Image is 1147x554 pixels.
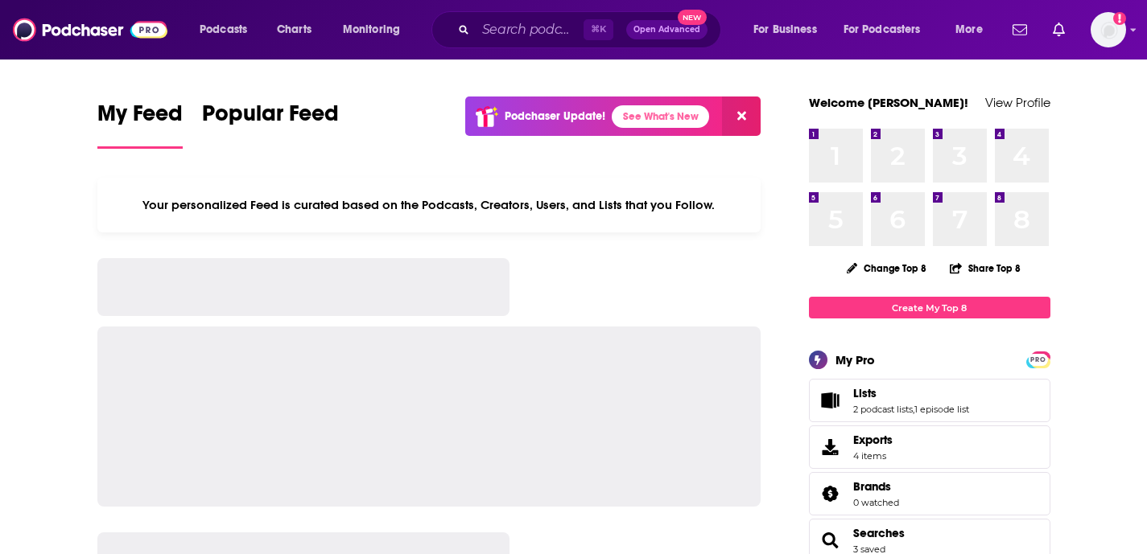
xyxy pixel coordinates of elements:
[944,17,1003,43] button: open menu
[97,100,183,137] span: My Feed
[1029,354,1048,366] span: PRO
[332,17,421,43] button: open menu
[200,18,247,41] span: Podcasts
[914,404,969,415] a: 1 episode list
[809,379,1050,422] span: Lists
[809,472,1050,515] span: Brands
[13,14,167,45] img: Podchaser - Follow, Share and Rate Podcasts
[202,100,339,137] span: Popular Feed
[853,404,913,415] a: 2 podcast lists
[476,17,584,43] input: Search podcasts, credits, & more...
[833,17,944,43] button: open menu
[633,26,700,34] span: Open Advanced
[853,433,893,447] span: Exports
[837,258,937,278] button: Change Top 8
[815,529,847,552] a: Searches
[913,404,914,415] span: ,
[678,10,707,25] span: New
[97,178,761,232] div: Your personalized Feed is curated based on the Podcasts, Creators, Users, and Lists that you Follow.
[1091,12,1126,47] span: Logged in as kindrieri
[505,109,605,123] p: Podchaser Update!
[202,100,339,149] a: Popular Feed
[815,436,847,458] span: Exports
[1006,16,1034,43] a: Show notifications dropdown
[853,497,899,508] a: 0 watched
[809,95,968,110] a: Welcome [PERSON_NAME]!
[853,386,877,400] span: Lists
[835,352,875,367] div: My Pro
[447,11,736,48] div: Search podcasts, credits, & more...
[277,18,312,41] span: Charts
[1091,12,1126,47] img: User Profile
[844,18,921,41] span: For Podcasters
[1029,353,1048,365] a: PRO
[985,95,1050,110] a: View Profile
[949,252,1021,284] button: Share Top 8
[1091,12,1126,47] button: Show profile menu
[626,20,708,39] button: Open AdvancedNew
[266,17,321,43] a: Charts
[742,17,837,43] button: open menu
[853,450,893,462] span: 4 items
[97,100,183,149] a: My Feed
[809,297,1050,318] a: Create My Top 8
[853,386,969,400] a: Lists
[853,479,891,494] span: Brands
[853,526,905,540] a: Searches
[809,425,1050,469] a: Exports
[1113,12,1126,25] svg: Add a profile image
[753,18,817,41] span: For Business
[343,18,400,41] span: Monitoring
[188,17,268,43] button: open menu
[612,105,709,128] a: See What's New
[1046,16,1071,43] a: Show notifications dropdown
[815,389,847,412] a: Lists
[853,479,899,494] a: Brands
[584,19,613,40] span: ⌘ K
[955,18,983,41] span: More
[815,482,847,505] a: Brands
